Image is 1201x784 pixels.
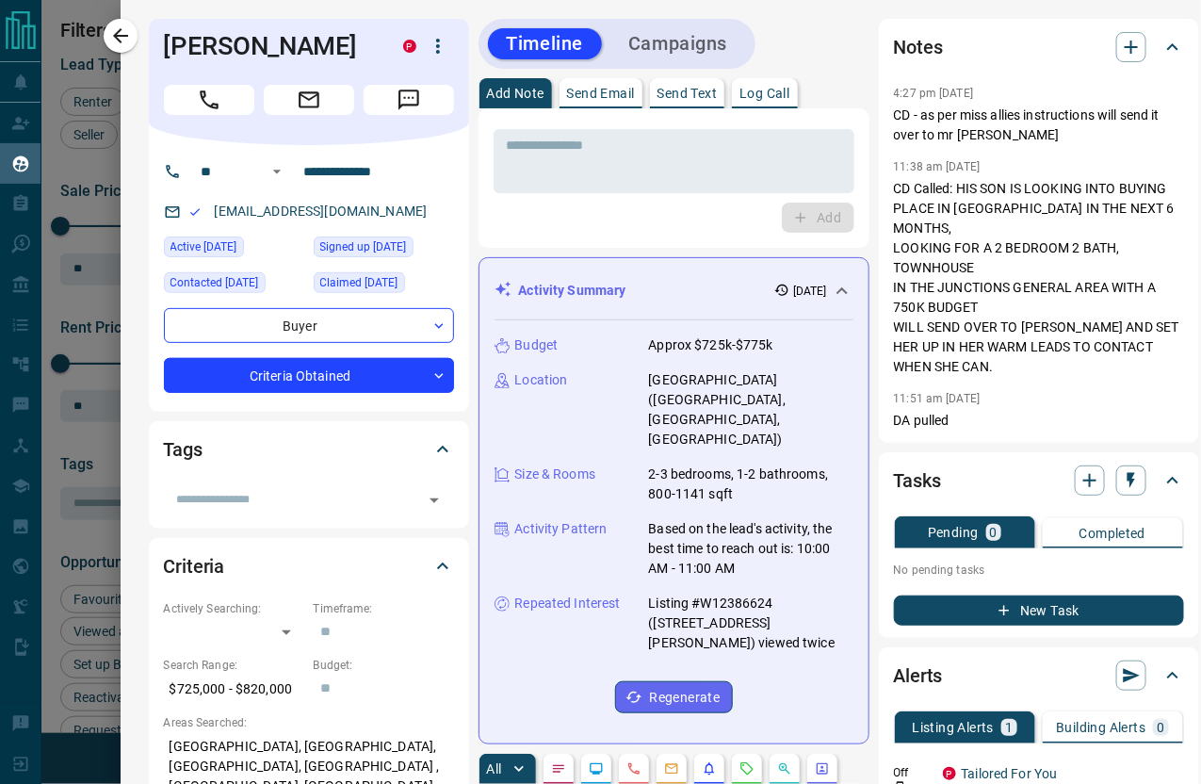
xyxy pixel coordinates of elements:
div: Activity Summary[DATE] [495,273,853,308]
p: CD Called: HIS SON IS LOOKING INTO BUYING PLACE IN [GEOGRAPHIC_DATA] IN THE NEXT 6 MONTHS, LOOKIN... [894,179,1184,377]
h2: Alerts [894,661,943,691]
p: 1 [1005,721,1013,734]
p: Search Range: [164,657,304,674]
p: Activity Summary [519,281,626,301]
a: [EMAIL_ADDRESS][DOMAIN_NAME] [215,204,428,219]
p: Listing Alerts [913,721,995,734]
p: [GEOGRAPHIC_DATA] ([GEOGRAPHIC_DATA], [GEOGRAPHIC_DATA], [GEOGRAPHIC_DATA]) [649,370,853,449]
p: Completed [1079,527,1146,540]
span: Active [DATE] [170,237,237,256]
p: Building Alerts [1056,721,1145,734]
p: Repeated Interest [515,594,621,613]
svg: Listing Alerts [702,761,717,776]
h2: Tasks [894,465,941,496]
p: $725,000 - $820,000 [164,674,304,705]
svg: Requests [739,761,755,776]
p: Location [515,370,568,390]
button: Open [266,160,288,183]
button: New Task [894,596,1184,626]
p: Based on the lead's activity, the best time to reach out is: 10:00 AM - 11:00 AM [649,519,853,579]
div: property.ca [403,40,416,53]
p: 2-3 bedrooms, 1-2 bathrooms, 800-1141 sqft [649,465,853,504]
div: Alerts [894,653,1184,698]
button: Regenerate [615,681,733,713]
p: Add Note [487,87,544,100]
div: Tags [164,427,454,472]
p: 0 [990,526,998,539]
div: Criteria [164,544,454,589]
a: Tailored For You [962,766,1058,781]
p: Approx $725k-$775k [649,335,773,355]
h2: Tags [164,434,203,465]
span: Signed up [DATE] [320,237,407,256]
p: 11:51 am [DATE] [894,392,981,405]
p: Off [894,764,932,781]
p: 11:38 am [DATE] [894,160,981,173]
p: Budget [515,335,559,355]
p: DA pulled [894,411,1184,431]
div: Mon Oct 13 2025 [164,272,304,299]
p: No pending tasks [894,556,1184,584]
svg: Calls [626,761,641,776]
span: Message [364,85,454,115]
p: [DATE] [793,283,827,300]
h2: Criteria [164,551,225,581]
div: property.ca [943,767,956,780]
svg: Lead Browsing Activity [589,761,604,776]
div: Buyer [164,308,454,343]
h2: Notes [894,32,943,62]
p: Send Email [567,87,635,100]
svg: Emails [664,761,679,776]
p: All [487,762,502,776]
p: Listing #W12386624 ([STREET_ADDRESS][PERSON_NAME]) viewed twice [649,594,853,653]
p: Activity Pattern [515,519,608,539]
p: Log Call [739,87,789,100]
svg: Notes [551,761,566,776]
p: Send Text [657,87,718,100]
div: Tasks [894,458,1184,503]
div: Sun Oct 12 2025 [314,237,454,263]
div: Notes [894,24,1184,70]
svg: Email Valid [188,205,202,219]
span: Email [264,85,354,115]
p: Areas Searched: [164,714,454,731]
h1: [PERSON_NAME] [164,31,375,61]
svg: Opportunities [777,761,792,776]
p: Actively Searching: [164,600,304,617]
div: Criteria Obtained [164,358,454,393]
div: Mon Oct 13 2025 [314,272,454,299]
div: Sun Oct 12 2025 [164,237,304,263]
span: Call [164,85,254,115]
p: CD - as per miss allies instructions will send it over to mr [PERSON_NAME] [894,106,1184,145]
p: 0 [1157,721,1164,734]
button: Timeline [488,28,603,59]
p: 4:27 pm [DATE] [894,87,974,100]
span: Claimed [DATE] [320,273,398,292]
span: Contacted [DATE] [170,273,259,292]
svg: Agent Actions [815,761,830,776]
button: Open [421,487,447,514]
button: Campaigns [609,28,746,59]
p: Size & Rooms [515,465,596,484]
p: Budget: [314,657,454,674]
p: Timeframe: [314,600,454,617]
p: Pending [928,526,979,539]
